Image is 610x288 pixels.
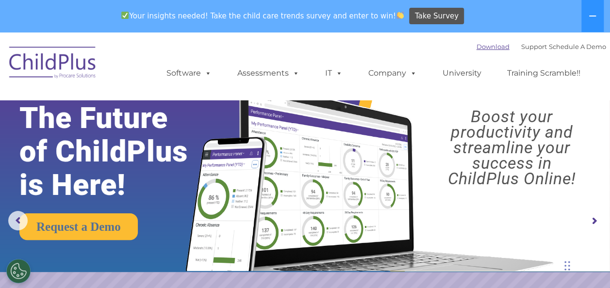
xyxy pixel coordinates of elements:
[6,259,31,283] button: Cookies Settings
[409,8,464,25] a: Take Survey
[4,40,101,88] img: ChildPlus by Procare Solutions
[477,43,510,50] a: Download
[521,43,547,50] a: Support
[117,6,408,25] span: Your insights needed! Take the child care trends survey and enter to win!
[135,64,165,71] span: Last name
[19,213,138,240] a: Request a Demo
[497,64,590,83] a: Training Scramble!!
[315,64,352,83] a: IT
[157,64,221,83] a: Software
[121,12,129,19] img: ✅
[421,109,602,186] rs-layer: Boost your productivity and streamline your success in ChildPlus Online!
[477,43,606,50] font: |
[451,183,610,288] iframe: Chat Widget
[415,8,459,25] span: Take Survey
[549,43,606,50] a: Schedule A Demo
[564,251,570,280] div: Drag
[135,104,176,111] span: Phone number
[359,64,427,83] a: Company
[433,64,491,83] a: University
[228,64,309,83] a: Assessments
[396,12,404,19] img: 👏
[19,101,214,202] rs-layer: The Future of ChildPlus is Here!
